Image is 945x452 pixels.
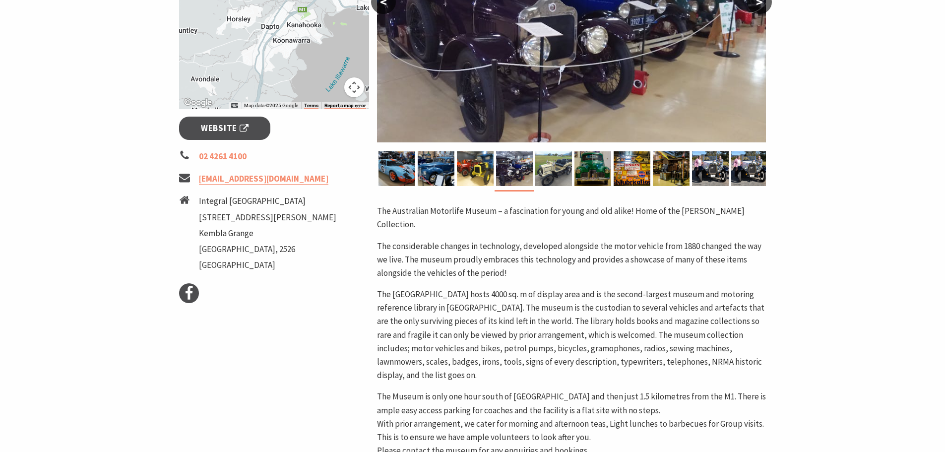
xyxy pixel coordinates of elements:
button: Map camera controls [344,77,364,97]
img: TAMM [614,151,650,186]
img: The Australian MOTORLIFE Museum [378,151,415,186]
img: Republic Truck [457,151,494,186]
img: 1904 Innes [535,151,572,186]
img: The Australian Motorlife Museum [731,151,768,186]
li: [GEOGRAPHIC_DATA] [199,258,336,272]
li: Integral [GEOGRAPHIC_DATA] [199,194,336,208]
button: Keyboard shortcuts [231,102,238,109]
p: The Australian Motorlife Museum – a fascination for young and old alike! Home of the [PERSON_NAME... [377,204,766,231]
a: 02 4261 4100 [199,151,247,162]
img: Motorlife [496,151,533,186]
p: The considerable changes in technology, developed alongside the motor vehicle from 1880 changed t... [377,240,766,280]
a: Open this area in Google Maps (opens a new window) [182,96,214,109]
a: Website [179,117,271,140]
img: The Australian Motorlife Museum [692,151,729,186]
p: The [GEOGRAPHIC_DATA] hosts 4000 sq. m of display area and is the second-largest museum and motor... [377,288,766,382]
li: [STREET_ADDRESS][PERSON_NAME] [199,211,336,224]
img: TAMM [653,151,690,186]
a: Terms (opens in new tab) [304,103,318,109]
li: Kembla Grange [199,227,336,240]
a: Report a map error [324,103,366,109]
span: Website [201,122,249,135]
img: The Australian MOTORLIFE Museum [418,151,454,186]
img: TAMM [574,151,611,186]
li: [GEOGRAPHIC_DATA], 2526 [199,243,336,256]
span: Map data ©2025 Google [244,103,298,108]
img: Google [182,96,214,109]
a: [EMAIL_ADDRESS][DOMAIN_NAME] [199,173,328,185]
